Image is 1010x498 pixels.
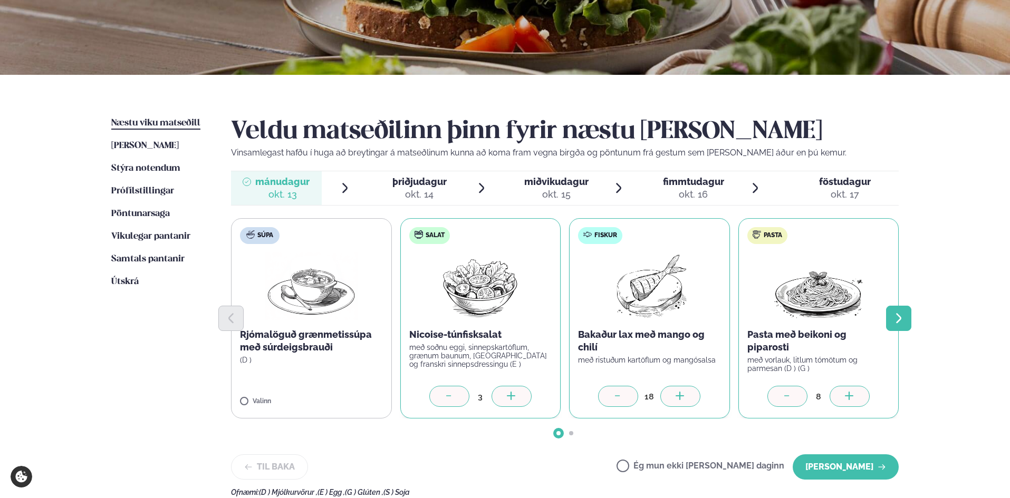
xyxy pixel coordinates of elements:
img: Soup.png [265,252,358,320]
span: Stýra notendum [111,164,180,173]
button: Til baka [231,454,308,480]
p: Vinsamlegast hafðu í huga að breytingar á matseðlinum kunna að koma fram vegna birgða og pöntunum... [231,147,899,159]
a: Vikulegar pantanir [111,230,190,243]
a: Útskrá [111,276,139,288]
span: Pasta [764,231,782,240]
a: Cookie settings [11,466,32,487]
span: föstudagur [819,176,871,187]
div: okt. 14 [392,188,447,201]
span: Pöntunarsaga [111,209,170,218]
div: okt. 15 [524,188,589,201]
a: Prófílstillingar [111,185,174,198]
span: (D ) Mjólkurvörur , [259,488,318,496]
p: Bakaður lax með mango og chilí [578,328,721,354]
span: Samtals pantanir [111,255,185,263]
a: Næstu viku matseðill [111,117,200,130]
span: Go to slide 1 [556,431,561,435]
div: okt. 13 [255,188,310,201]
a: Samtals pantanir [111,253,185,266]
img: salad.svg [415,230,423,239]
a: Pöntunarsaga [111,208,170,220]
div: okt. 17 [819,188,871,201]
a: [PERSON_NAME] [111,140,179,152]
div: 18 [638,390,660,403]
span: miðvikudagur [524,176,589,187]
p: (D ) [240,356,383,364]
span: Go to slide 2 [569,431,573,435]
span: (S ) Soja [383,488,410,496]
button: [PERSON_NAME] [793,454,899,480]
button: Previous slide [218,306,244,331]
img: Fish.png [603,252,696,320]
div: okt. 16 [663,188,724,201]
p: Rjómalöguð grænmetissúpa með súrdeigsbrauði [240,328,383,354]
div: Ofnæmi: [231,488,899,496]
span: Fiskur [594,231,617,240]
img: Salad.png [434,252,527,320]
a: Stýra notendum [111,162,180,175]
p: með soðnu eggi, sinnepskartöflum, grænum baunum, [GEOGRAPHIC_DATA] og franskri sinnepsdressingu (E ) [409,343,552,368]
p: með vorlauk, litlum tómötum og parmesan (D ) (G ) [747,356,890,373]
span: (E ) Egg , [318,488,345,496]
p: Nicoise-túnfisksalat [409,328,552,341]
span: Salat [426,231,445,240]
button: Next slide [886,306,911,331]
img: soup.svg [246,230,255,239]
p: Pasta með beikoni og piparosti [747,328,890,354]
div: 8 [807,390,830,403]
p: með ristuðum kartöflum og mangósalsa [578,356,721,364]
span: Vikulegar pantanir [111,232,190,241]
span: Súpa [257,231,273,240]
img: fish.svg [583,230,592,239]
span: mánudagur [255,176,310,187]
span: Útskrá [111,277,139,286]
img: pasta.svg [753,230,761,239]
span: Prófílstillingar [111,187,174,196]
span: (G ) Glúten , [345,488,383,496]
span: þriðjudagur [392,176,447,187]
div: 3 [469,390,492,403]
img: Spagetti.png [772,252,865,320]
span: fimmtudagur [663,176,724,187]
span: [PERSON_NAME] [111,141,179,150]
span: Næstu viku matseðill [111,119,200,128]
h2: Veldu matseðilinn þinn fyrir næstu [PERSON_NAME] [231,117,899,147]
